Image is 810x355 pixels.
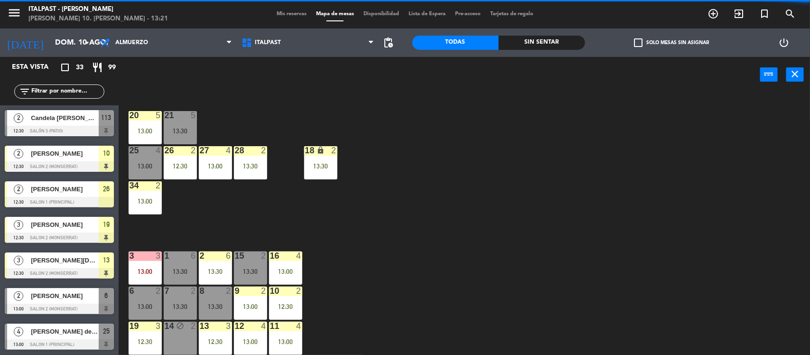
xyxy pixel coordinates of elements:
span: Mis reservas [272,11,311,17]
input: Filtrar por nombre... [30,86,104,97]
div: 13:30 [164,303,197,310]
div: 2 [191,287,196,295]
span: 2 [14,291,23,301]
i: crop_square [59,62,71,73]
span: [PERSON_NAME] [31,184,99,194]
div: 13:00 [234,338,267,345]
div: 13:30 [304,163,337,169]
div: 2 [331,146,337,155]
span: 19 [103,219,110,230]
button: power_input [760,67,778,82]
span: 4 [14,327,23,336]
div: Esta vista [5,62,68,73]
div: 12:30 [269,303,302,310]
i: power_input [763,68,775,80]
div: [PERSON_NAME] 10. [PERSON_NAME] - 13:21 [28,14,168,24]
span: 113 [102,112,112,123]
div: 4 [226,146,232,155]
div: 2 [191,146,196,155]
span: 2 [14,113,23,123]
span: 99 [108,62,116,73]
span: 10 [103,148,110,159]
i: turned_in_not [759,8,770,19]
span: [PERSON_NAME][DEMOGRAPHIC_DATA] [31,255,99,265]
i: arrow_drop_down [81,37,93,48]
div: 4 [156,146,161,155]
div: 12:30 [129,338,162,345]
div: 13:30 [234,163,267,169]
div: 13:30 [234,268,267,275]
div: Italpast - [PERSON_NAME] [28,5,168,14]
div: 3 [156,322,161,330]
span: [PERSON_NAME] de la [PERSON_NAME] [31,327,99,336]
i: restaurant [92,62,103,73]
span: Almuerzo [115,39,148,46]
button: menu [7,6,21,23]
div: 13:30 [164,268,197,275]
div: 18 [305,146,306,155]
span: 2 [14,149,23,159]
label: Solo mesas sin asignar [634,38,709,47]
div: 12:30 [199,338,232,345]
span: 33 [76,62,84,73]
span: Italpast [255,39,281,46]
div: 12:30 [164,163,197,169]
div: 2 [261,287,267,295]
div: 2 [156,181,161,190]
i: lock [317,146,325,154]
div: 13:30 [164,128,197,134]
span: Mapa de mesas [311,11,359,17]
span: 6 [105,290,108,301]
div: 2 [226,287,232,295]
span: 25 [103,326,110,337]
div: 13:00 [199,163,232,169]
i: close [790,68,801,80]
span: 2 [14,185,23,194]
span: 13 [103,254,110,266]
div: 5 [191,111,196,120]
div: 13:30 [199,268,232,275]
div: 13:30 [199,303,232,310]
div: 2 [296,287,302,295]
span: 3 [14,256,23,265]
div: 6 [226,252,232,260]
i: search [784,8,796,19]
div: 2 [191,322,196,330]
div: 2 [261,252,267,260]
i: block [176,322,184,330]
i: filter_list [19,86,30,97]
div: 6 [191,252,196,260]
div: 4 [296,322,302,330]
span: pending_actions [383,37,394,48]
div: 13:00 [269,338,302,345]
i: menu [7,6,21,20]
span: Disponibilidad [359,11,404,17]
span: [PERSON_NAME] [31,291,99,301]
div: 13:00 [129,163,162,169]
div: Sin sentar [499,36,585,50]
i: add_circle_outline [708,8,719,19]
div: 4 [261,322,267,330]
div: 13:00 [129,303,162,310]
div: 13:00 [234,303,267,310]
span: Tarjetas de regalo [485,11,538,17]
i: exit_to_app [733,8,745,19]
div: 3 [226,322,232,330]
